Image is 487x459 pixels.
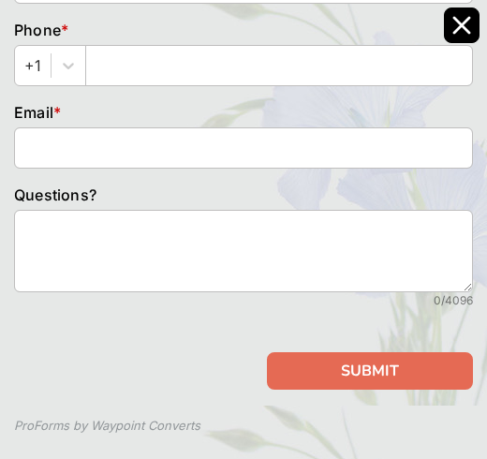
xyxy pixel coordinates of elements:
button: Close [444,7,480,43]
button: SUBMIT [267,352,474,390]
span: Email [14,103,53,122]
span: Phone [14,21,61,39]
span: Questions? [14,185,96,204]
div: ProForms by Waypoint Converts [14,417,200,436]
